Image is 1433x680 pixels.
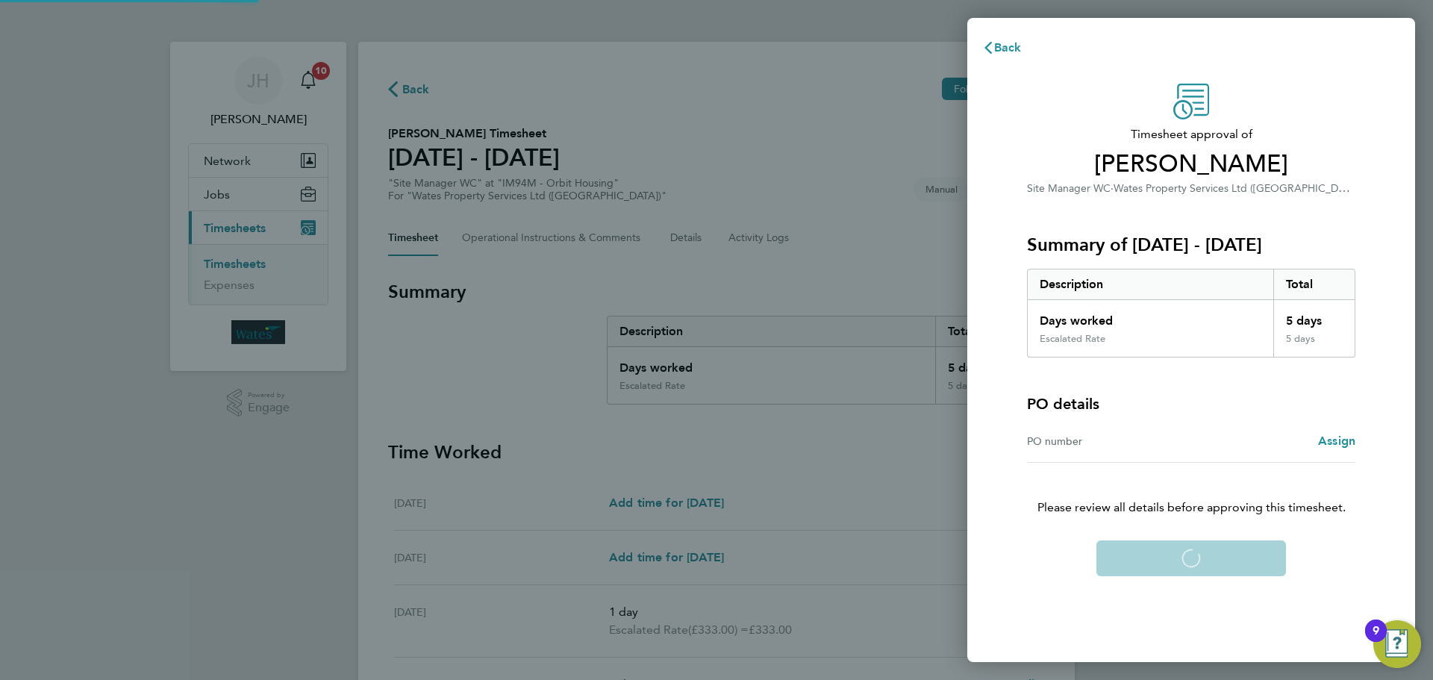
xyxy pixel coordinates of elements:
[1373,631,1379,650] div: 9
[1027,125,1355,143] span: Timesheet approval of
[1027,233,1355,257] h3: Summary of [DATE] - [DATE]
[1027,269,1355,358] div: Summary of 16 - 22 Aug 2025
[1009,463,1373,517] p: Please review all details before approving this timesheet.
[1373,620,1421,668] button: Open Resource Center, 9 new notifications
[1273,269,1355,299] div: Total
[994,40,1022,54] span: Back
[1273,300,1355,333] div: 5 days
[1027,393,1099,414] h4: PO details
[967,33,1037,63] button: Back
[1027,182,1111,195] span: Site Manager WC
[1111,182,1114,195] span: ·
[1318,434,1355,448] span: Assign
[1027,432,1191,450] div: PO number
[1028,269,1273,299] div: Description
[1114,181,1363,195] span: Wates Property Services Ltd ([GEOGRAPHIC_DATA])
[1273,333,1355,357] div: 5 days
[1318,432,1355,450] a: Assign
[1027,149,1355,179] span: [PERSON_NAME]
[1028,300,1273,333] div: Days worked
[1040,333,1105,345] div: Escalated Rate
